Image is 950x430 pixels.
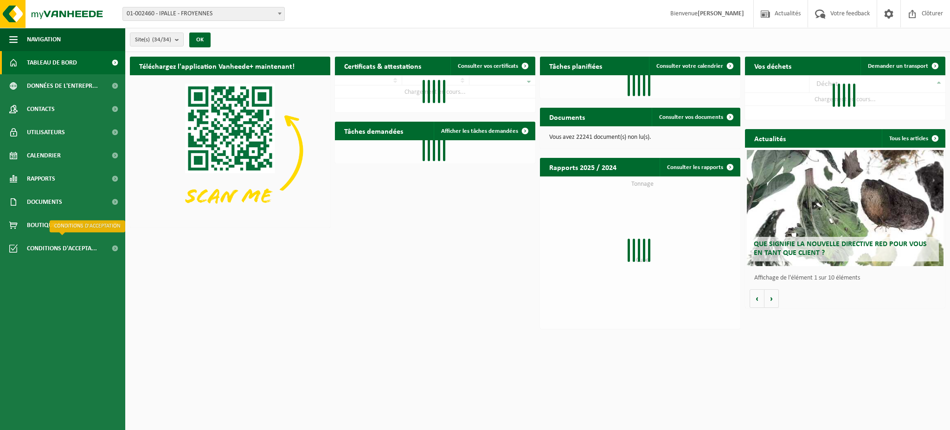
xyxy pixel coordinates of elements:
a: Consulter les rapports [660,158,739,176]
button: Vorige [750,289,764,308]
span: Demander un transport [868,63,928,69]
h2: Actualités [745,129,795,147]
button: Site(s)(34/34) [130,33,184,46]
h2: Rapports 2025 / 2024 [540,158,626,176]
strong: [PERSON_NAME] [698,10,744,17]
a: Consulter vos certificats [450,57,534,75]
span: Calendrier [27,144,61,167]
a: Demander un transport [860,57,944,75]
count: (34/34) [152,37,171,43]
a: Tous les articles [882,129,944,148]
h2: Tâches planifiées [540,57,611,75]
span: Que signifie la nouvelle directive RED pour vous en tant que client ? [754,241,927,257]
span: Consulter vos certificats [458,63,518,69]
span: Rapports [27,167,55,190]
p: Vous avez 22241 document(s) non lu(s). [549,134,731,141]
span: Boutique en ligne [27,214,83,237]
span: Site(s) [135,33,171,47]
img: Download de VHEPlus App [130,75,330,226]
span: Consulter votre calendrier [656,63,723,69]
a: Consulter votre calendrier [649,57,739,75]
span: 01-002460 - IPALLE - FROYENNES [122,7,285,21]
button: Volgende [764,289,779,308]
iframe: chat widget [5,410,155,430]
span: Afficher les tâches demandées [441,128,518,134]
span: 01-002460 - IPALLE - FROYENNES [123,7,284,20]
h2: Vos déchets [745,57,801,75]
h2: Certificats & attestations [335,57,430,75]
button: OK [189,33,211,47]
a: Consulter vos documents [652,108,739,126]
span: Documents [27,190,62,214]
a: Que signifie la nouvelle directive RED pour vous en tant que client ? [747,150,943,266]
a: Afficher les tâches demandées [434,122,534,140]
span: Conditions d'accepta... [27,237,97,260]
span: Tableau de bord [27,51,77,74]
h2: Téléchargez l'application Vanheede+ maintenant! [130,57,304,75]
h2: Documents [540,108,594,126]
span: Données de l'entrepr... [27,74,98,98]
span: Utilisateurs [27,121,65,144]
span: Contacts [27,98,55,121]
h2: Tâches demandées [335,122,412,140]
p: Affichage de l'élément 1 sur 10 éléments [754,275,941,281]
span: Navigation [27,28,61,51]
span: Consulter vos documents [659,114,723,120]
